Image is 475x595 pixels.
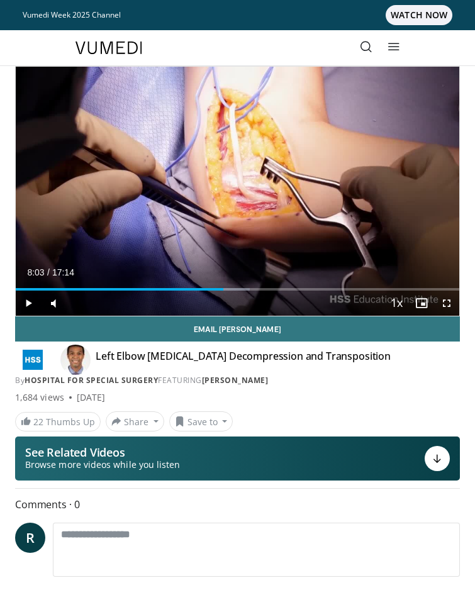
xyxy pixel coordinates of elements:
video-js: Video Player [16,67,459,316]
span: Comments 0 [15,496,460,513]
div: [DATE] [77,391,105,404]
a: R [15,523,45,553]
img: VuMedi Logo [75,42,142,54]
div: Progress Bar [16,288,459,291]
button: Play [16,291,41,316]
span: / [47,267,50,277]
button: Playback Rate [384,291,409,316]
a: Hospital for Special Surgery [25,375,158,386]
button: Save to [169,411,233,431]
span: 8:03 [27,267,44,277]
button: Enable picture-in-picture mode [409,291,434,316]
a: Email [PERSON_NAME] [15,316,460,342]
span: 1,684 views [15,391,64,404]
a: Vumedi Week 2025 ChannelWATCH NOW [23,5,452,25]
span: Browse more videos while you listen [25,459,180,471]
img: Hospital for Special Surgery [15,350,50,370]
button: Share [106,411,164,431]
button: See Related Videos Browse more videos while you listen [15,437,460,481]
a: 22 Thumbs Up [15,412,101,431]
a: [PERSON_NAME] [202,375,269,386]
button: Fullscreen [434,291,459,316]
span: 17:14 [52,267,74,277]
span: 22 [33,416,43,428]
img: Avatar [60,345,91,375]
div: By FEATURING [15,375,460,386]
p: See Related Videos [25,446,180,459]
button: Mute [41,291,66,316]
span: WATCH NOW [386,5,452,25]
h4: Left Elbow [MEDICAL_DATA] Decompression and Transposition [96,350,391,370]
